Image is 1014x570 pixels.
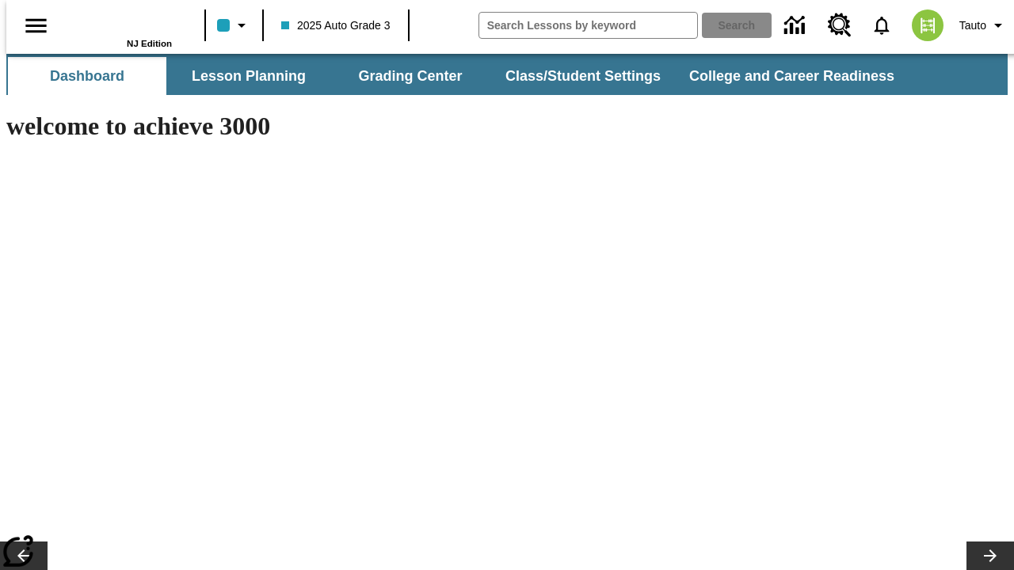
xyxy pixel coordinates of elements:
a: Data Center [775,4,818,47]
button: Class color is light blue. Change class color [211,11,257,40]
img: avatar image [912,9,943,41]
div: SubNavbar [6,54,1008,95]
button: Dashboard [8,57,166,95]
button: Grading Center [331,57,490,95]
button: Open side menu [13,2,59,49]
div: Home [69,6,172,48]
a: Home [69,7,172,39]
h1: welcome to achieve 3000 [6,112,691,141]
button: Lesson Planning [170,57,328,95]
div: SubNavbar [6,57,909,95]
span: 2025 Auto Grade 3 [281,17,391,34]
a: Notifications [861,5,902,46]
a: Resource Center, Will open in new tab [818,4,861,47]
button: Lesson carousel, Next [966,541,1014,570]
span: Tauto [959,17,986,34]
button: Profile/Settings [953,11,1014,40]
button: College and Career Readiness [677,57,907,95]
button: Class/Student Settings [493,57,673,95]
span: NJ Edition [127,39,172,48]
input: search field [479,13,697,38]
button: Select a new avatar [902,5,953,46]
